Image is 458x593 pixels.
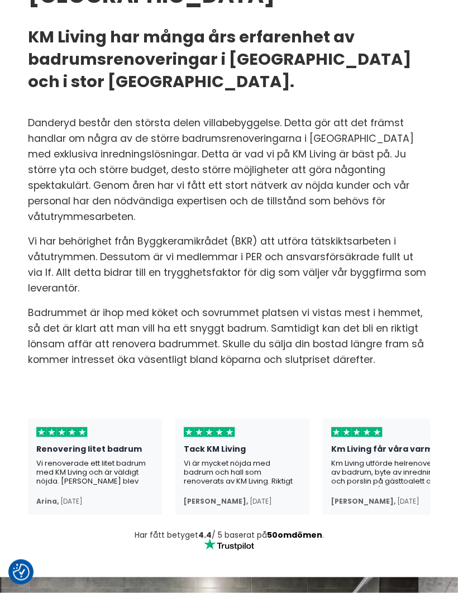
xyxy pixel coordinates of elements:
strong: 4.4 [198,529,212,541]
div: Renovering litet badrum [36,444,154,459]
img: Revisit consent button [13,564,30,581]
div: [DATE] [250,497,272,506]
p: Badrummet är ihop med köket och sovrummet platsen vi vistas mest i hemmet, så det är klart att ma... [28,300,430,372]
div: Km Living utförde helrenovering av badrum, byte av inredning och porslin på gästtoalett och platt... [331,459,449,487]
p: Danderyd består den största delen villabebyggelse. Detta gör att det främst handlar om några av d... [28,111,430,229]
div: Tack KM Living [184,444,301,459]
div: [DATE] [60,497,83,506]
h2: KM Living har många års erfarenhet av badrumsrenoveringar i [GEOGRAPHIC_DATA] och i stor [GEOGRAP... [28,26,430,93]
p: Vi har behörighet från Byggkeramikrådet (BKR) att utföra tätskiktsarbeten i våtutrymmen. Dessutom... [28,229,430,300]
div: [PERSON_NAME] , [331,497,395,506]
img: Trustpilot [204,539,254,551]
div: Arina , [36,497,59,506]
button: Samtyckesinställningar [13,564,30,581]
div: [PERSON_NAME] , [184,497,248,506]
div: Vi renoverade ett litet badrum med KM Living och är väldigt nöjda. [PERSON_NAME] blev väldigt sny... [36,459,154,487]
div: Vi är mycket nöjda med badrum och hall som renoverats av KM Living. Riktigt duktiga och trevliga ... [184,459,301,487]
strong: 50 omdömen [267,529,322,541]
div: Har fått betyget / 5 baserat på . [28,531,430,539]
div: Km Living får våra varmaste rekommendationer [331,444,449,459]
a: 50omdömen [267,529,322,541]
div: [DATE] [397,497,419,506]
